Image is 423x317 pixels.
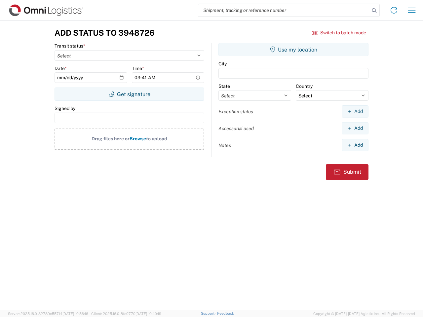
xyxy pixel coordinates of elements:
[218,43,368,56] button: Use my location
[62,312,88,316] span: [DATE] 10:56:16
[296,83,313,89] label: Country
[55,105,75,111] label: Signed by
[342,139,368,151] button: Add
[218,109,253,115] label: Exception status
[55,43,85,49] label: Transit status
[130,136,146,141] span: Browse
[342,105,368,118] button: Add
[313,311,415,317] span: Copyright © [DATE]-[DATE] Agistix Inc., All Rights Reserved
[55,65,67,71] label: Date
[218,61,227,67] label: City
[218,125,254,131] label: Accessorial used
[201,311,217,315] a: Support
[217,311,234,315] a: Feedback
[342,122,368,134] button: Add
[218,142,231,148] label: Notes
[135,312,161,316] span: [DATE] 10:40:19
[198,4,369,17] input: Shipment, tracking or reference number
[92,136,130,141] span: Drag files here or
[312,27,366,38] button: Switch to batch mode
[55,88,204,101] button: Get signature
[218,83,230,89] label: State
[55,28,155,38] h3: Add Status to 3948726
[8,312,88,316] span: Server: 2025.16.0-82789e55714
[326,164,368,180] button: Submit
[91,312,161,316] span: Client: 2025.16.0-8fc0770
[146,136,167,141] span: to upload
[132,65,144,71] label: Time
